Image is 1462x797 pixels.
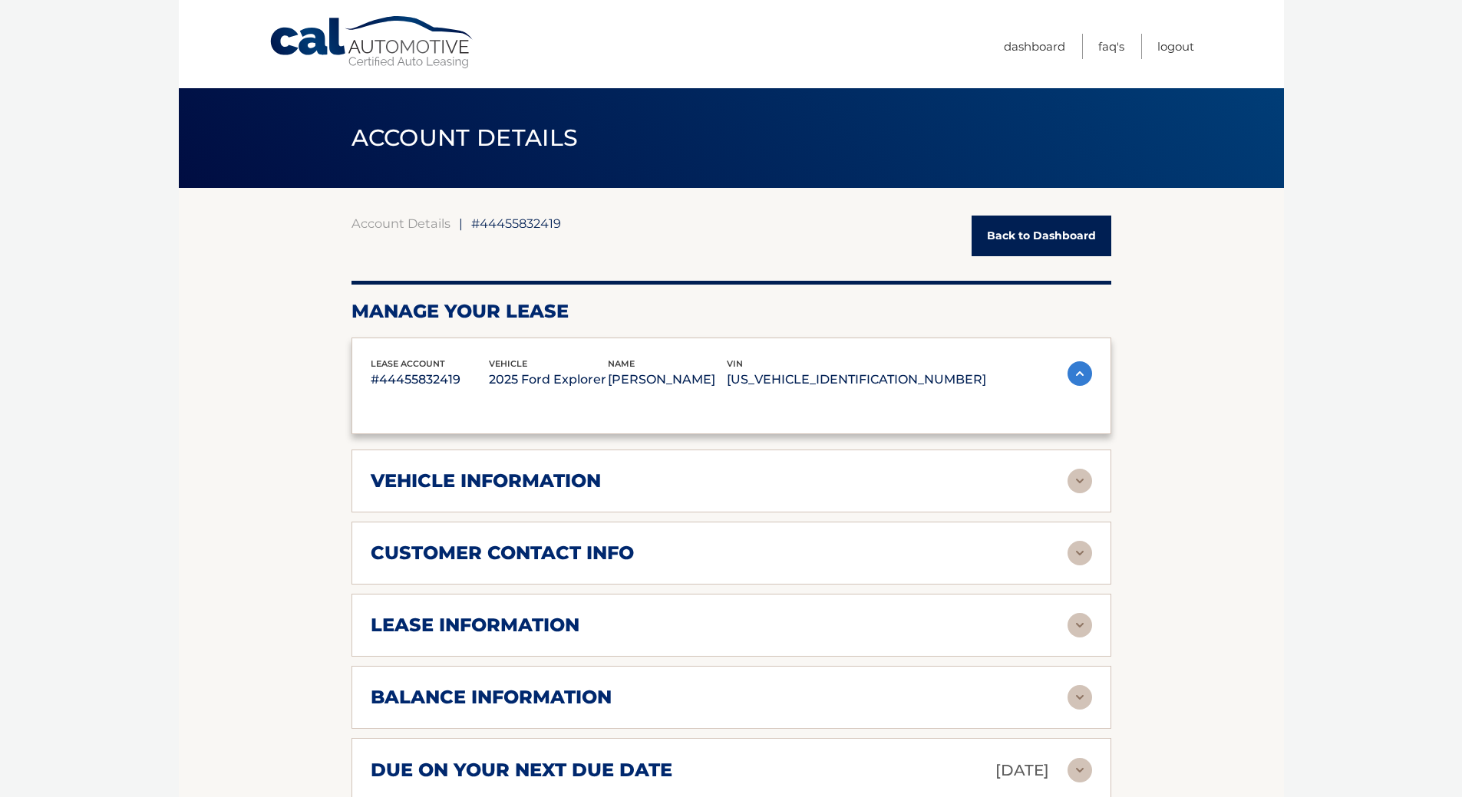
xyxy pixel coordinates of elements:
h2: vehicle information [371,469,601,492]
img: accordion-rest.svg [1068,469,1092,493]
span: name [608,358,635,369]
a: Account Details [351,216,450,231]
p: #44455832419 [371,369,490,390]
span: vin [727,358,743,369]
span: ACCOUNT DETAILS [351,124,579,152]
p: 2025 Ford Explorer [489,369,608,390]
span: Total Monthly Payment [678,413,800,423]
span: vehicle [489,358,527,369]
a: Dashboard [1004,34,1065,59]
img: accordion-rest.svg [1068,541,1092,565]
a: FAQ's [1098,34,1124,59]
p: [PERSON_NAME] [608,369,727,390]
span: Monthly Payment [371,413,460,423]
img: accordion-rest.svg [1068,685,1092,710]
img: accordion-rest.svg [1068,758,1092,782]
a: Logout [1157,34,1194,59]
h2: balance information [371,686,612,709]
h2: Manage Your Lease [351,300,1111,323]
h2: customer contact info [371,542,634,565]
a: Cal Automotive [269,15,476,70]
p: [DATE] [995,757,1049,784]
img: accordion-active.svg [1068,361,1092,386]
a: Back to Dashboard [972,216,1111,256]
p: [US_VEHICLE_IDENTIFICATION_NUMBER] [727,369,986,390]
span: | [459,216,463,231]
span: Monthly sales Tax [524,413,619,423]
span: #44455832419 [471,216,561,231]
img: accordion-rest.svg [1068,613,1092,637]
h2: lease information [371,614,579,637]
span: lease account [371,358,445,369]
h2: due on your next due date [371,759,672,782]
